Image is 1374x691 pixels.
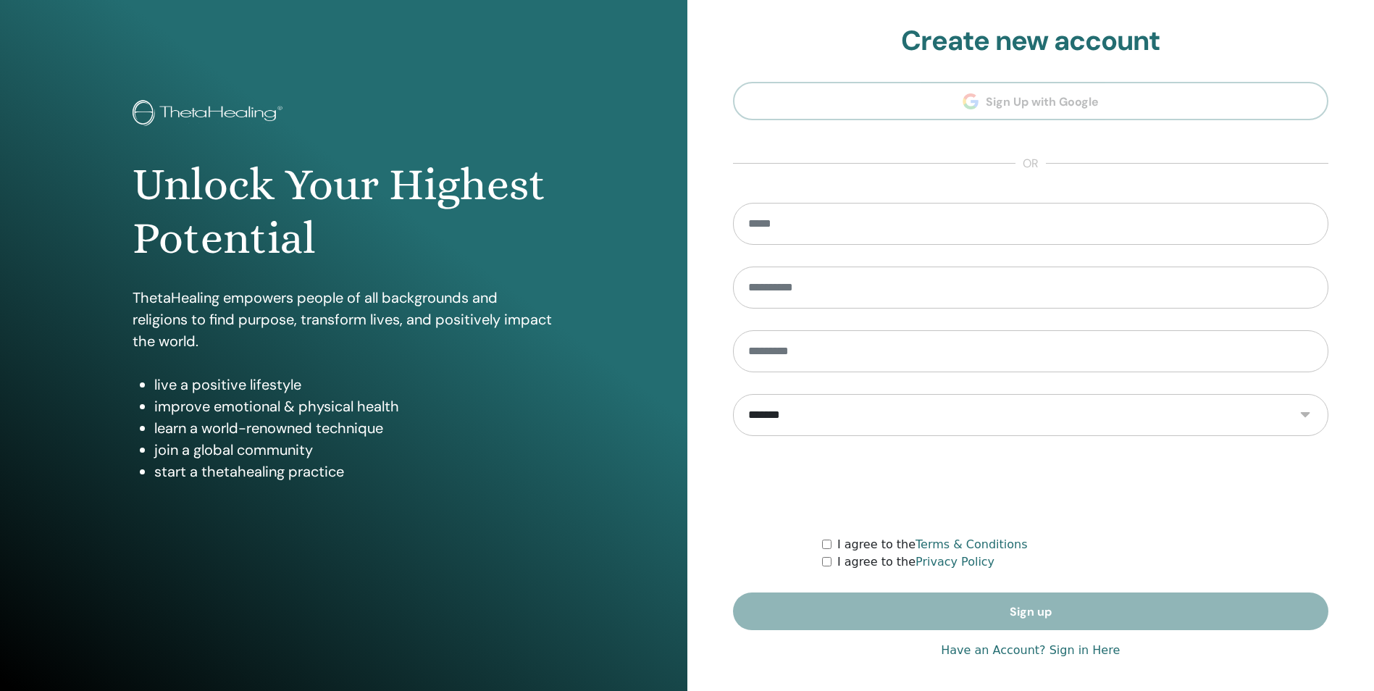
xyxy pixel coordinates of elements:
[837,553,994,571] label: I agree to the
[154,374,554,395] li: live a positive lifestyle
[1015,155,1046,172] span: or
[941,642,1120,659] a: Have an Account? Sign in Here
[837,536,1028,553] label: I agree to the
[916,555,994,569] a: Privacy Policy
[154,395,554,417] li: improve emotional & physical health
[916,537,1027,551] a: Terms & Conditions
[154,417,554,439] li: learn a world-renowned technique
[154,439,554,461] li: join a global community
[133,158,554,266] h1: Unlock Your Highest Potential
[921,458,1141,514] iframe: reCAPTCHA
[154,461,554,482] li: start a thetahealing practice
[733,25,1329,58] h2: Create new account
[133,287,554,352] p: ThetaHealing empowers people of all backgrounds and religions to find purpose, transform lives, a...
